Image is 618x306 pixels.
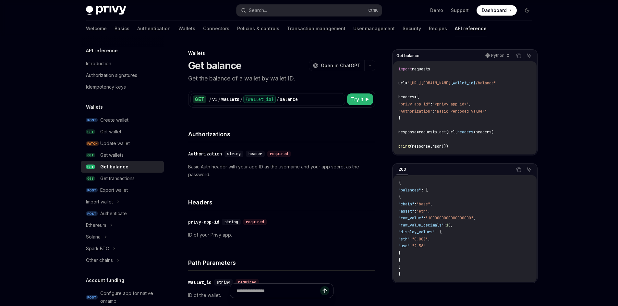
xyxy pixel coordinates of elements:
span: "1000000000000000000" [426,215,473,221]
span: : [430,102,432,107]
div: required [236,279,259,286]
span: : [414,209,417,214]
span: "0.001" [412,237,428,242]
a: Connectors [203,21,229,36]
span: "eth" [417,209,428,214]
a: Dashboard [477,5,517,16]
a: POSTExport wallet [81,184,164,196]
button: Python [482,50,513,61]
span: : [444,223,446,228]
div: Spark BTC [86,245,109,252]
div: Get wallets [100,151,124,159]
span: POST [86,295,98,300]
span: : [414,202,417,207]
p: ID of your Privy app. [188,231,375,239]
span: headers [398,94,414,100]
a: Basics [115,21,129,36]
div: Update wallet [100,140,130,147]
span: POST [86,118,98,123]
h5: Account funding [86,276,124,284]
span: "balances" [398,188,421,193]
span: headers [457,129,473,135]
span: GET [86,129,95,134]
span: requests.get(url, [419,129,457,135]
span: string [224,219,238,225]
button: Copy the contents from the code block [515,52,523,60]
span: Open in ChatGPT [321,62,360,69]
h4: Headers [188,198,375,207]
span: response [398,129,417,135]
span: , [428,209,430,214]
div: Authorization signatures [86,71,137,79]
a: POSTCreate wallet [81,114,164,126]
span: "privy-app-id" [398,102,430,107]
div: Ethereum [86,221,106,229]
h4: Path Parameters [188,258,375,267]
span: Dashboard [482,7,507,14]
span: "chain" [398,202,414,207]
a: Demo [430,7,443,14]
span: = [417,129,419,135]
div: Get balance [100,163,128,171]
a: Welcome [86,21,107,36]
div: balance [280,96,298,103]
span: : [410,243,412,249]
h5: Wallets [86,103,103,111]
span: "display_values" [398,229,435,235]
span: PATCH [86,141,99,146]
span: } [398,258,401,263]
a: Authorization signatures [81,69,164,81]
span: } [398,251,401,256]
button: Ask AI [525,165,533,174]
span: { [417,94,419,100]
div: Export wallet [100,186,128,194]
p: Get the balance of a wallet by wallet ID. [188,74,375,83]
span: POST [86,188,98,193]
span: = [405,80,407,86]
div: {wallet_id} [243,95,276,103]
div: Authorization [188,151,222,157]
a: PATCHUpdate wallet [81,138,164,149]
a: Introduction [81,58,164,69]
span: "2.56" [412,243,426,249]
div: Idempotency keys [86,83,126,91]
div: Configure app for native onramp [100,289,160,305]
div: v1 [212,96,217,103]
a: GETGet balance [81,161,164,173]
span: } [398,272,401,277]
span: import [398,67,412,72]
a: Recipes [429,21,447,36]
span: "base" [417,202,430,207]
div: Get transactions [100,175,135,182]
div: Search... [249,6,267,14]
div: Import wallet [86,198,113,206]
span: "eth" [398,237,410,242]
div: Solana [86,233,101,241]
div: Introduction [86,60,111,67]
span: "asset" [398,209,414,214]
div: GET [193,95,206,103]
span: (response.json()) [410,144,448,149]
div: 200 [396,165,408,173]
span: "Authorization" [398,109,432,114]
h5: API reference [86,47,118,55]
div: Create wallet [100,116,128,124]
span: , [430,202,432,207]
div: required [267,151,291,157]
span: : { [435,229,442,235]
span: url [398,80,405,86]
span: : [432,109,435,114]
a: Support [451,7,469,14]
span: POST [86,211,98,216]
h4: Authorizations [188,130,375,139]
span: requests [412,67,430,72]
div: privy-app-id [188,219,219,225]
span: GET [86,153,95,158]
span: ] [398,264,401,270]
span: Try it [351,95,363,103]
a: Idempotency keys [81,81,164,93]
div: / [209,96,212,103]
div: Other chains [86,256,113,264]
span: { [398,194,401,200]
div: / [276,96,279,103]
